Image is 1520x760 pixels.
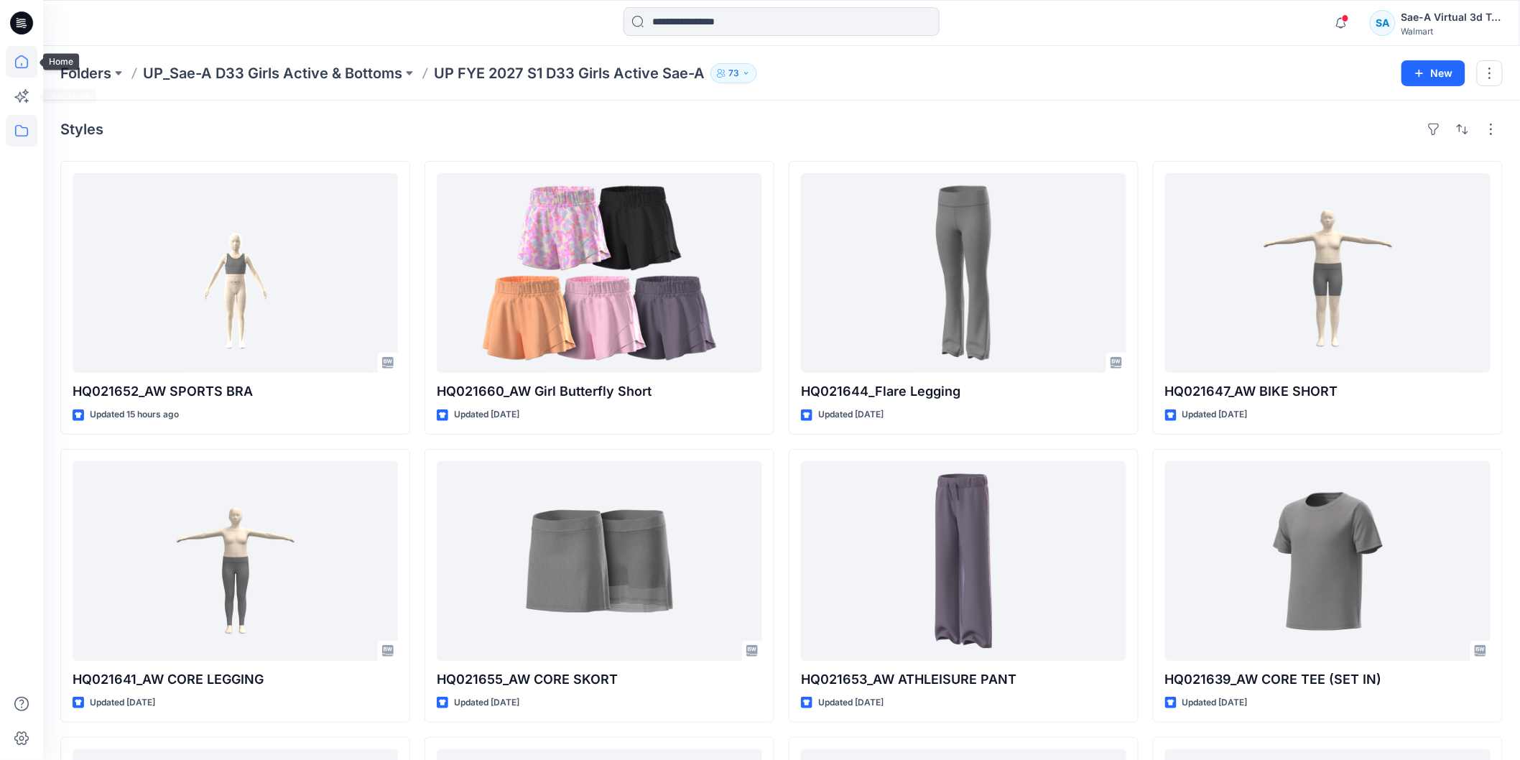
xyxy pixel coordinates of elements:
[1370,10,1396,36] div: SA
[801,381,1126,402] p: HQ021644_Flare Legging
[1165,173,1491,373] a: HQ021647_AW BIKE SHORT
[801,173,1126,373] a: HQ021644_Flare Legging
[73,381,398,402] p: HQ021652_AW SPORTS BRA
[1401,26,1502,37] div: Walmart
[143,63,402,83] a: UP_Sae-A D33 Girls Active & Bottoms
[454,695,519,710] p: Updated [DATE]
[437,461,762,661] a: HQ021655_AW CORE SKORT
[1401,9,1502,26] div: Sae-A Virtual 3d Team
[437,381,762,402] p: HQ021660_AW Girl Butterfly Short
[710,63,757,83] button: 73
[1165,461,1491,661] a: HQ021639_AW CORE TEE (SET IN)
[1401,60,1465,86] button: New
[90,407,179,422] p: Updated 15 hours ago
[1182,695,1248,710] p: Updated [DATE]
[728,65,739,81] p: 73
[437,173,762,373] a: HQ021660_AW Girl Butterfly Short
[73,461,398,661] a: HQ021641_AW CORE LEGGING
[73,669,398,690] p: HQ021641_AW CORE LEGGING
[801,461,1126,661] a: HQ021653_AW ATHLEISURE PANT
[801,669,1126,690] p: HQ021653_AW ATHLEISURE PANT
[434,63,705,83] p: UP FYE 2027 S1 D33 Girls Active Sae-A
[60,63,111,83] a: Folders
[818,695,884,710] p: Updated [DATE]
[1165,669,1491,690] p: HQ021639_AW CORE TEE (SET IN)
[73,173,398,373] a: HQ021652_AW SPORTS BRA
[90,695,155,710] p: Updated [DATE]
[437,669,762,690] p: HQ021655_AW CORE SKORT
[60,121,103,138] h4: Styles
[1182,407,1248,422] p: Updated [DATE]
[454,407,519,422] p: Updated [DATE]
[818,407,884,422] p: Updated [DATE]
[1165,381,1491,402] p: HQ021647_AW BIKE SHORT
